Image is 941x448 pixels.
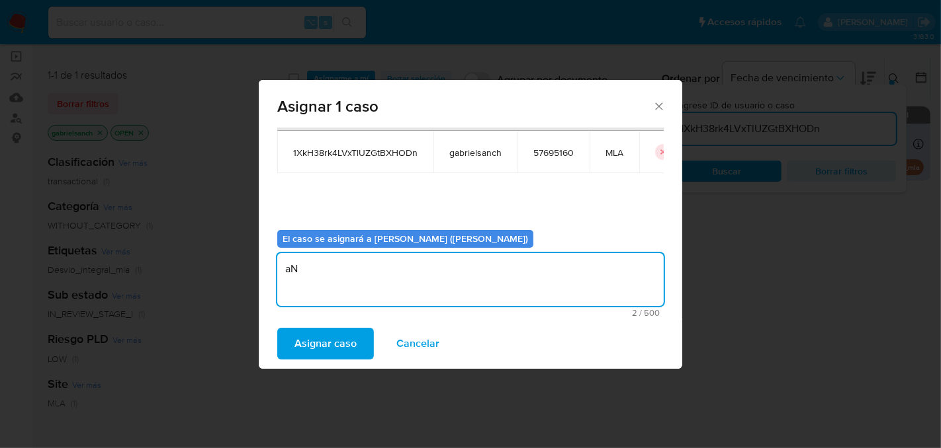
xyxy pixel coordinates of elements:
textarea: aN [277,253,664,306]
span: 57695160 [533,147,574,159]
button: Cancelar [379,328,457,359]
div: assign-modal [259,80,682,369]
span: Máximo 500 caracteres [281,309,660,317]
button: icon-button [655,144,671,160]
span: 1XkH38rk4LVxTlUZGtBXHODn [293,147,418,159]
b: El caso se asignará a [PERSON_NAME] ([PERSON_NAME]) [283,232,528,245]
span: gabrielsanch [449,147,502,159]
span: Cancelar [396,329,439,358]
button: Cerrar ventana [652,100,664,112]
button: Asignar caso [277,328,374,359]
span: Asignar 1 caso [277,98,652,114]
span: Asignar caso [294,329,357,358]
span: MLA [605,147,623,159]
